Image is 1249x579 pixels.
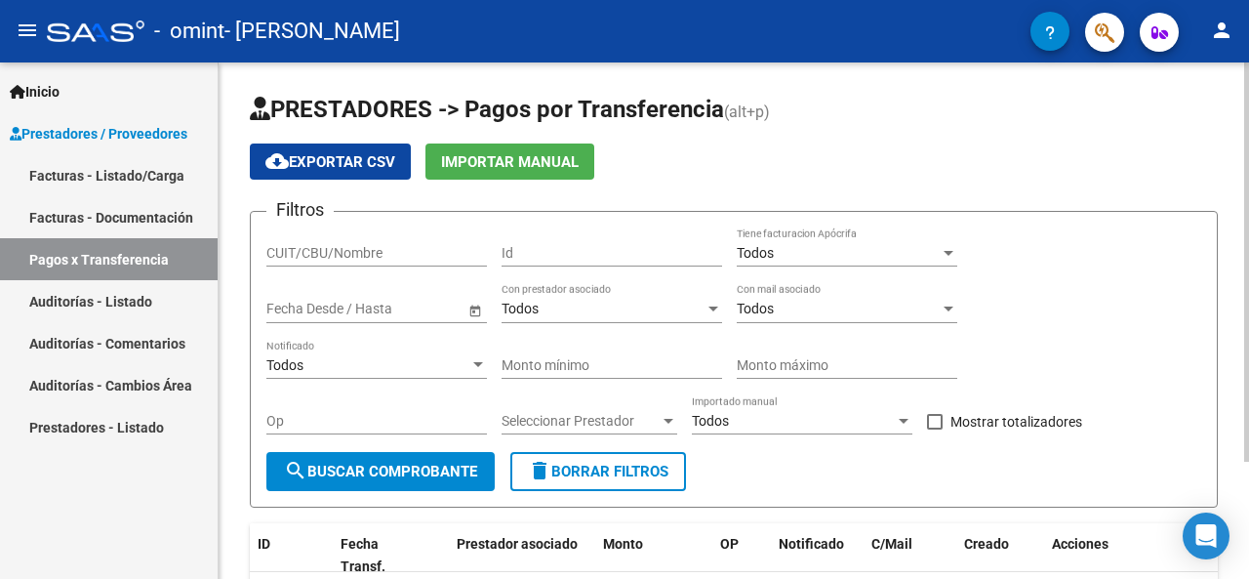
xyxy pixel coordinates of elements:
span: Todos [266,357,303,373]
h3: Filtros [266,196,334,224]
span: Notificado [779,536,844,552]
span: OP [720,536,739,552]
mat-icon: cloud_download [265,149,289,173]
button: Borrar Filtros [510,452,686,491]
span: Todos [692,413,729,429]
span: Todos [502,301,539,316]
span: - omint [154,10,224,53]
div: Open Intercom Messenger [1183,513,1229,559]
mat-icon: person [1210,19,1233,42]
span: Prestadores / Proveedores [10,123,187,145]
span: Fecha Transf. [341,536,385,574]
span: Buscar Comprobante [284,463,477,480]
span: Seleccionar Prestador [502,413,660,430]
span: Monto [603,536,643,552]
button: Open calendar [464,300,485,320]
span: Exportar CSV [265,153,395,171]
mat-icon: menu [16,19,39,42]
span: Borrar Filtros [528,463,668,480]
button: Importar Manual [425,144,594,180]
span: Importar Manual [441,153,579,171]
span: (alt+p) [724,103,770,121]
span: - [PERSON_NAME] [224,10,400,53]
span: Todos [737,301,774,316]
span: PRESTADORES -> Pagos por Transferencia [250,96,724,123]
span: Inicio [10,81,60,103]
input: Fecha inicio [266,301,338,317]
span: Prestador asociado [457,536,578,552]
mat-icon: search [284,459,307,482]
span: Creado [964,536,1009,552]
button: Exportar CSV [250,144,411,180]
span: C/Mail [871,536,912,552]
mat-icon: delete [528,459,551,482]
span: Todos [737,245,774,261]
span: Acciones [1052,536,1108,552]
input: Fecha fin [354,301,450,317]
button: Buscar Comprobante [266,452,495,491]
span: ID [258,536,270,552]
span: Mostrar totalizadores [950,410,1082,434]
